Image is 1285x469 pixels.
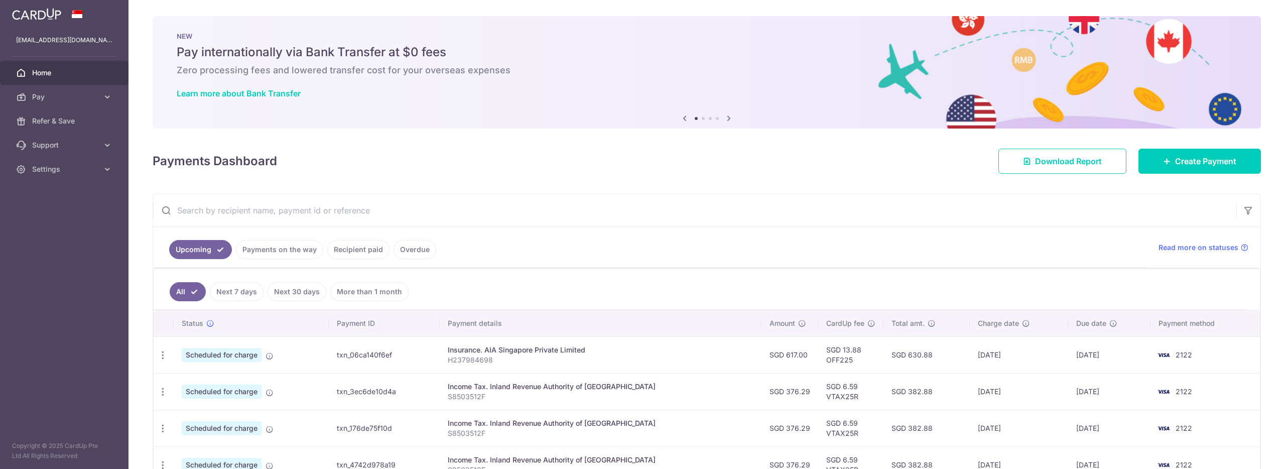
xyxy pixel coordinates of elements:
td: SGD 382.88 [883,410,970,446]
td: txn_3ec6de10d4a [329,373,440,410]
span: 2122 [1176,460,1192,469]
p: H237984698 [448,355,753,365]
span: 2122 [1176,350,1192,359]
span: Refer & Save [32,116,98,126]
img: Bank transfer banner [153,16,1261,129]
h6: Zero processing fees and lowered transfer cost for your overseas expenses [177,64,1237,76]
span: Read more on statuses [1159,243,1238,253]
a: Next 30 days [268,282,326,301]
div: Insurance. AIA Singapore Private Limited [448,345,753,355]
td: [DATE] [1068,410,1150,446]
span: Status [182,318,203,328]
span: Scheduled for charge [182,385,262,399]
td: txn_06ca140f6ef [329,336,440,373]
a: Read more on statuses [1159,243,1248,253]
td: [DATE] [1068,373,1150,410]
a: More than 1 month [330,282,409,301]
td: SGD 382.88 [883,373,970,410]
p: NEW [177,32,1237,40]
div: Income Tax. Inland Revenue Authority of [GEOGRAPHIC_DATA] [448,418,753,428]
span: Scheduled for charge [182,421,262,435]
p: S8503512F [448,392,753,402]
span: Download Report [1035,155,1102,167]
div: Income Tax. Inland Revenue Authority of [GEOGRAPHIC_DATA] [448,382,753,392]
td: [DATE] [1068,336,1150,373]
td: SGD 6.59 VTAX25R [818,410,883,446]
p: [EMAIL_ADDRESS][DOMAIN_NAME] [16,35,112,45]
a: Payments on the way [236,240,323,259]
span: 2122 [1176,387,1192,396]
span: 2122 [1176,424,1192,432]
td: SGD 617.00 [761,336,818,373]
img: Bank Card [1153,422,1174,434]
td: SGD 630.88 [883,336,970,373]
a: Recipient paid [327,240,390,259]
img: CardUp [12,8,61,20]
td: [DATE] [970,410,1068,446]
span: Amount [769,318,795,328]
span: Due date [1076,318,1106,328]
td: [DATE] [970,336,1068,373]
a: Overdue [394,240,436,259]
span: Pay [32,92,98,102]
a: Next 7 days [210,282,264,301]
input: Search by recipient name, payment id or reference [153,194,1236,226]
img: Bank Card [1153,349,1174,361]
span: Total amt. [891,318,925,328]
span: Charge date [978,318,1019,328]
span: Home [32,68,98,78]
a: Create Payment [1138,149,1261,174]
td: SGD 376.29 [761,373,818,410]
h5: Pay internationally via Bank Transfer at $0 fees [177,44,1237,60]
p: S8503512F [448,428,753,438]
th: Payment ID [329,310,440,336]
a: Upcoming [169,240,232,259]
td: SGD 6.59 VTAX25R [818,373,883,410]
th: Payment details [440,310,761,336]
div: Income Tax. Inland Revenue Authority of [GEOGRAPHIC_DATA] [448,455,753,465]
img: Bank Card [1153,386,1174,398]
th: Payment method [1150,310,1260,336]
td: txn_176de75f10d [329,410,440,446]
td: SGD 13.88 OFF225 [818,336,883,373]
a: Download Report [998,149,1126,174]
span: Create Payment [1175,155,1236,167]
a: Learn more about Bank Transfer [177,88,301,98]
td: SGD 376.29 [761,410,818,446]
a: All [170,282,206,301]
span: CardUp fee [826,318,864,328]
h4: Payments Dashboard [153,152,277,170]
span: Scheduled for charge [182,348,262,362]
span: Settings [32,164,98,174]
span: Support [32,140,98,150]
td: [DATE] [970,373,1068,410]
